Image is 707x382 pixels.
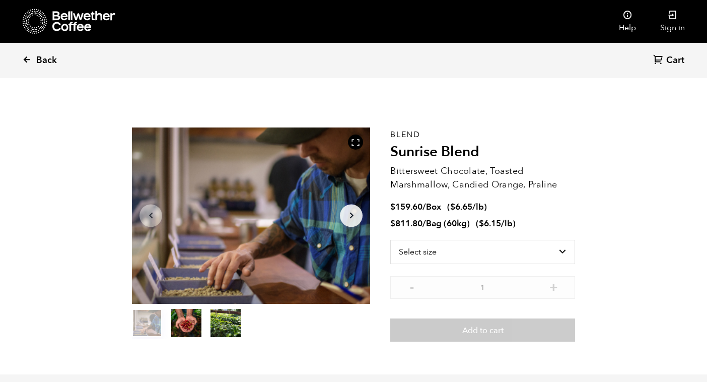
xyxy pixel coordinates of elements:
[390,201,422,213] bdi: 159.60
[390,144,575,161] h2: Sunrise Blend
[450,201,455,213] span: $
[501,218,513,229] span: /lb
[426,218,470,229] span: Bag (60kg)
[36,54,57,67] span: Back
[390,218,395,229] span: $
[472,201,484,213] span: /lb
[447,201,487,213] span: ( )
[422,201,426,213] span: /
[405,281,418,291] button: -
[422,218,426,229] span: /
[547,281,560,291] button: +
[666,54,684,67] span: Cart
[476,218,516,229] span: ( )
[390,164,575,192] p: Bittersweet Chocolate, Toasted Marshmallow, Candied Orange, Praline
[390,201,395,213] span: $
[479,218,501,229] bdi: 6.15
[479,218,484,229] span: $
[653,54,687,68] a: Cart
[390,218,422,229] bdi: 811.80
[450,201,472,213] bdi: 6.65
[426,201,441,213] span: Box
[390,319,575,342] button: Add to cart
